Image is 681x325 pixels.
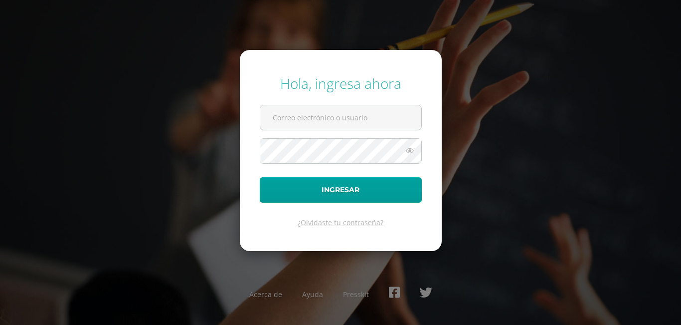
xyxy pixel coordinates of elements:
[249,290,282,299] a: Acerca de
[343,290,369,299] a: Presskit
[260,177,422,203] button: Ingresar
[302,290,323,299] a: Ayuda
[298,218,383,227] a: ¿Olvidaste tu contraseña?
[260,105,421,130] input: Correo electrónico o usuario
[260,74,422,93] div: Hola, ingresa ahora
